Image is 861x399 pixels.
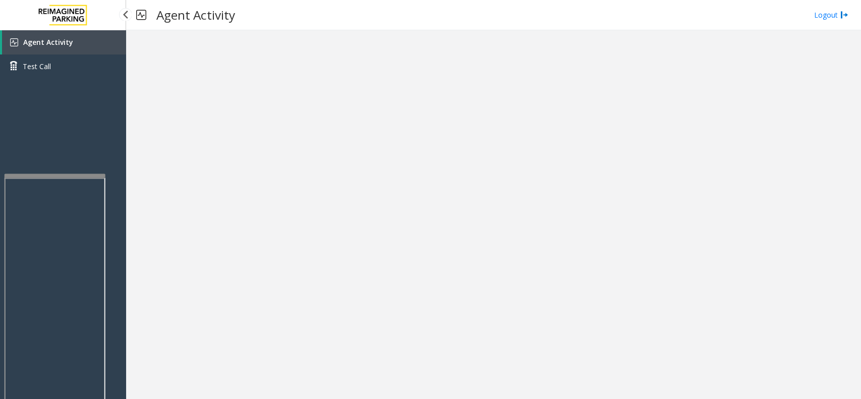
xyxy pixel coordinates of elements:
[136,3,146,27] img: pageIcon
[814,10,848,20] a: Logout
[23,61,51,72] span: Test Call
[840,10,848,20] img: logout
[151,3,240,27] h3: Agent Activity
[2,30,126,54] a: Agent Activity
[23,37,73,47] span: Agent Activity
[10,38,18,46] img: 'icon'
